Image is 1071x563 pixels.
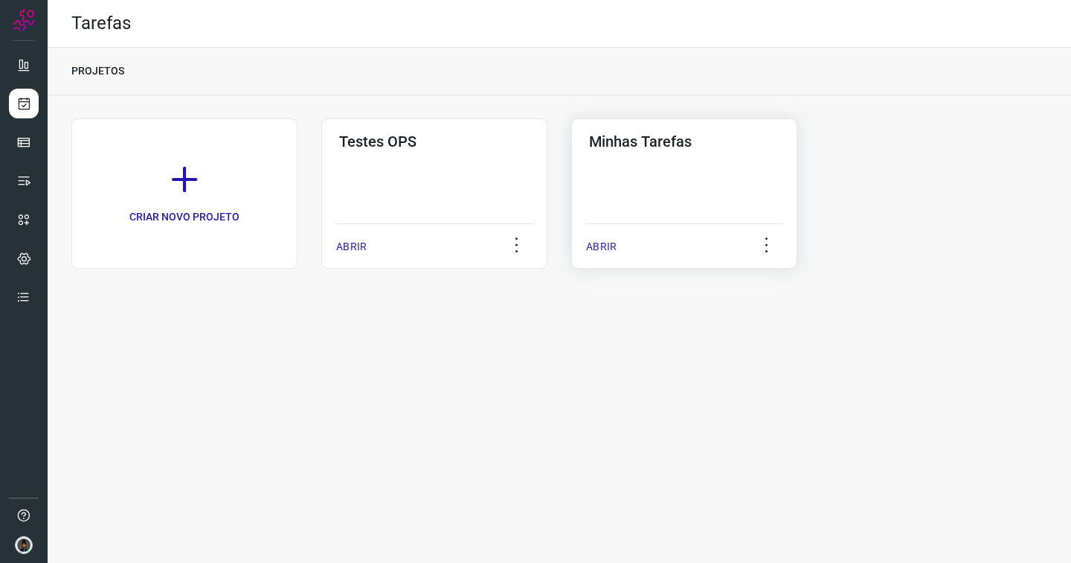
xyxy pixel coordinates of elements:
[586,239,617,255] p: ABRIR
[13,9,35,31] img: Logo
[336,239,367,255] p: ABRIR
[71,13,131,34] h2: Tarefas
[129,209,239,225] p: CRIAR NOVO PROJETO
[71,63,124,79] p: PROJETOS
[339,133,530,150] h3: Testes OPS
[589,133,779,150] h3: Minhas Tarefas
[15,536,33,554] img: d44150f10045ac5288e451a80f22ca79.png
